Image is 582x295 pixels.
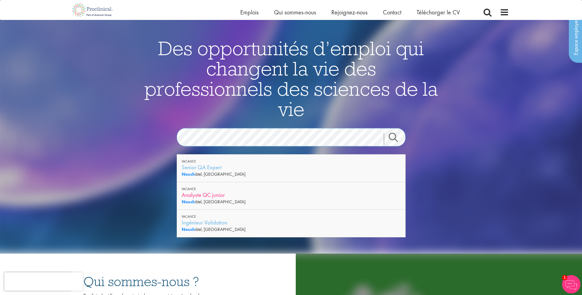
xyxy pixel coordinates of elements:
[562,275,580,293] img: Le chatbot
[331,8,368,16] a: Rejoignez-nous
[182,159,401,163] div: Vacance
[145,36,438,121] span: Des opportunités d’emploi qui changent la vie des professionnels des sciences de la vie
[562,275,567,280] span: 1
[240,8,259,16] a: Emplois
[83,275,203,288] h3: Qui sommes-nous ?
[182,191,401,199] div: Analyste QC junior
[182,219,401,226] div: Ingénieur Validation
[182,226,195,232] strong: Neuch
[182,171,401,177] div: âtel, [GEOGRAPHIC_DATA]
[383,8,401,16] a: Contact
[417,8,460,16] a: Télécharger le CV
[182,171,195,177] strong: Neuch
[384,133,410,145] a: Bouton d’envoi de recherche d’emploi
[182,187,401,191] div: Vacance
[182,226,401,232] div: âtel, [GEOGRAPHIC_DATA]
[182,163,401,171] div: Senior QA Expert
[4,272,83,291] iframe: reCAPTCHA
[182,214,401,219] div: Vacance
[182,199,195,205] strong: Neuch
[182,199,401,205] div: âtel, [GEOGRAPHIC_DATA]
[274,8,316,16] a: Qui sommes-nous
